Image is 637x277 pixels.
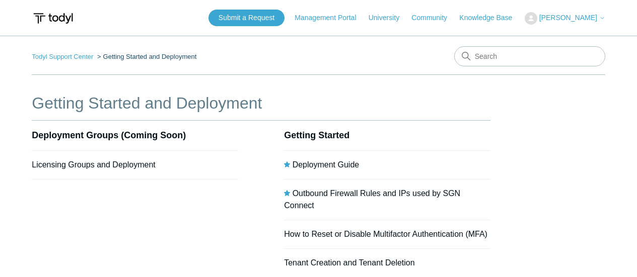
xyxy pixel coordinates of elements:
a: Tenant Creation and Tenant Deletion [284,258,414,267]
a: Getting Started [284,130,349,140]
span: [PERSON_NAME] [539,14,597,22]
a: Todyl Support Center [32,53,93,60]
input: Search [454,46,605,66]
a: Outbound Firewall Rules and IPs used by SGN Connect [284,189,460,210]
li: Getting Started and Deployment [95,53,196,60]
a: Submit a Request [208,10,285,26]
a: Deployment Guide [293,160,360,169]
svg: Promoted article [284,161,290,167]
a: Deployment Groups (Coming Soon) [32,130,186,140]
a: University [369,13,409,23]
svg: Promoted article [284,190,290,196]
a: Licensing Groups and Deployment [32,160,155,169]
button: [PERSON_NAME] [525,12,605,25]
a: How to Reset or Disable Multifactor Authentication (MFA) [284,230,487,238]
a: Community [411,13,457,23]
a: Management Portal [295,13,366,23]
li: Todyl Support Center [32,53,95,60]
h1: Getting Started and Deployment [32,91,490,115]
a: Knowledge Base [459,13,522,23]
img: Todyl Support Center Help Center home page [32,9,75,28]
